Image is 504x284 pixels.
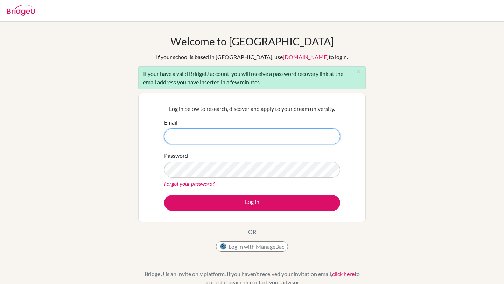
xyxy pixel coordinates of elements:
a: Forgot your password? [164,180,215,187]
p: OR [248,228,256,236]
div: If your have a valid BridgeU account, you will receive a password recovery link at the email addr... [138,66,366,89]
div: If your school is based in [GEOGRAPHIC_DATA], use to login. [156,53,348,61]
img: Bridge-U [7,5,35,16]
button: Close [351,67,365,77]
label: Password [164,151,188,160]
button: Log in [164,195,340,211]
i: close [356,69,361,74]
h1: Welcome to [GEOGRAPHIC_DATA] [170,35,334,48]
a: [DOMAIN_NAME] [283,54,329,60]
p: Log in below to research, discover and apply to your dream university. [164,105,340,113]
a: click here [332,270,355,277]
label: Email [164,118,177,127]
button: Log in with ManageBac [216,241,288,252]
